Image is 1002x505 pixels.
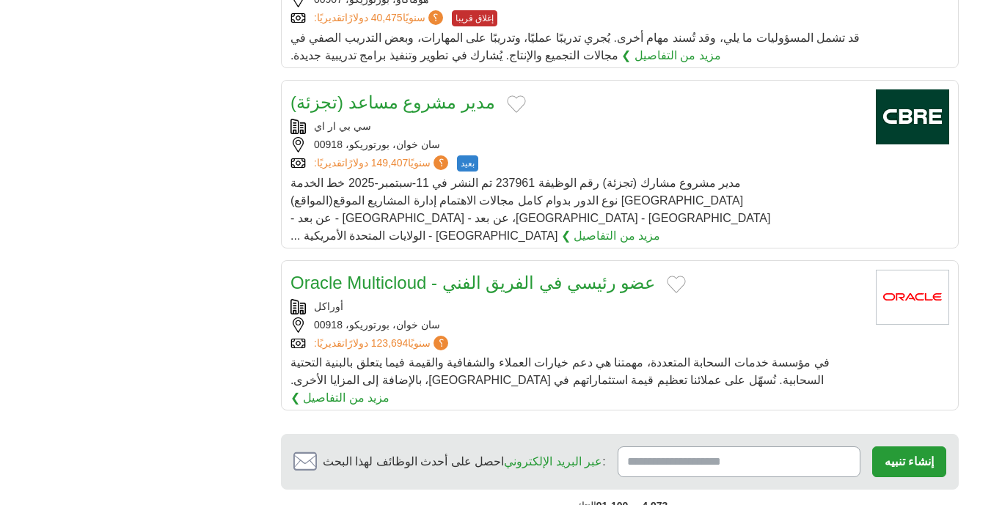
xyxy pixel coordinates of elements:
[290,177,770,242] font: مدير مشروع مشارك (تجزئة) رقم الوظيفة 237961 تم النشر في 11-سبتمبر-2025 خط الخدمة [GEOGRAPHIC_DATA...
[314,336,451,351] a: تقديريًا:123,694 دولارًاسنويًا؟
[408,337,431,349] font: سنويًا
[876,89,949,144] img: شعار مجموعة CBRE
[504,455,602,468] a: عبر البريد الإلكتروني
[290,92,495,112] a: مدير مشروع مساعد (تجزئة)
[507,95,526,113] button: أضف إلى الوظائف المفضلة
[290,356,830,386] font: في مؤسسة خدمات السحابة المتعددة، مهمتنا هي دعم خيارات العملاء والشفافية والقيمة فيما يتعلق بالبني...
[345,12,403,23] font: 40,475 دولارًا
[314,301,343,312] a: أوراكل
[290,32,860,62] font: قد تشمل المسؤوليات ما يلي، وقد تُسند مهام أخرى. يُجري تدريبًا عمليًا، وتدريبًا على المهارات، وبعض...
[345,337,409,349] font: 123,694 دولارًا
[314,10,446,26] a: تقديريًا:40,475 دولارًاسنويًا؟
[314,139,440,150] font: سان خوان، بورتوريكو، 00918
[314,337,345,349] font: تقديريًا:
[667,276,686,293] button: أضف إلى الوظائف المفضلة
[885,455,934,468] font: إنشاء تنبيه
[561,229,660,242] font: مزيد من التفاصيل ❯
[403,12,425,23] font: سنويًا
[314,120,371,132] a: سي بي ار اي
[314,155,451,172] a: تقديريًا:149,407 دولارًاسنويًا؟
[872,446,946,477] button: إنشاء تنبيه
[290,273,655,292] a: عضو رئيسي في الفريق الفني - Oracle Multicloud
[314,319,440,331] font: سان خوان، بورتوريكو، 00918
[314,157,345,169] font: تقديريًا:
[433,12,438,23] font: ؟
[408,157,431,169] font: سنويًا
[323,455,504,468] font: احصل على أحدث الوظائف لهذا البحث
[456,13,494,23] font: إغلاق قريبا
[439,337,444,349] font: ؟
[561,227,660,245] a: مزيد من التفاصيل ❯
[345,157,409,169] font: 149,407 دولارًا
[876,270,949,325] img: شعار أوراكل
[439,157,444,169] font: ؟
[290,389,390,407] a: مزيد من التفاصيل ❯
[621,47,720,64] a: مزيد من التفاصيل ❯
[314,12,345,23] font: تقديريًا:
[290,391,390,404] font: مزيد من التفاصيل ❯
[461,158,475,169] font: بعيد
[621,49,720,62] font: مزيد من التفاصيل ❯
[602,455,605,468] font: :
